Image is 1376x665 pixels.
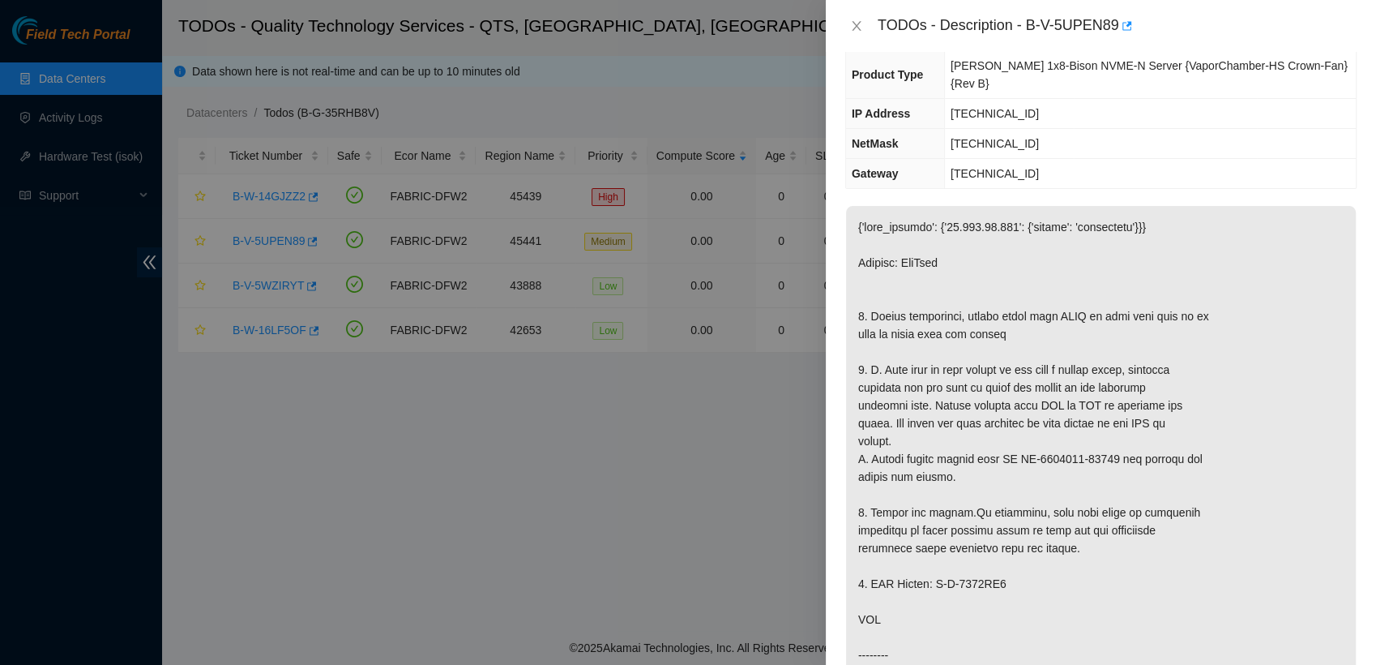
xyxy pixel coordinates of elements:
[852,107,910,120] span: IP Address
[951,107,1039,120] span: [TECHNICAL_ID]
[852,68,923,81] span: Product Type
[878,13,1357,39] div: TODOs - Description - B-V-5UPEN89
[852,167,899,180] span: Gateway
[850,19,863,32] span: close
[951,167,1039,180] span: [TECHNICAL_ID]
[951,59,1348,90] span: [PERSON_NAME] 1x8-Bison NVME-N Server {VaporChamber-HS Crown-Fan}{Rev B}
[845,19,868,34] button: Close
[852,137,899,150] span: NetMask
[951,137,1039,150] span: [TECHNICAL_ID]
